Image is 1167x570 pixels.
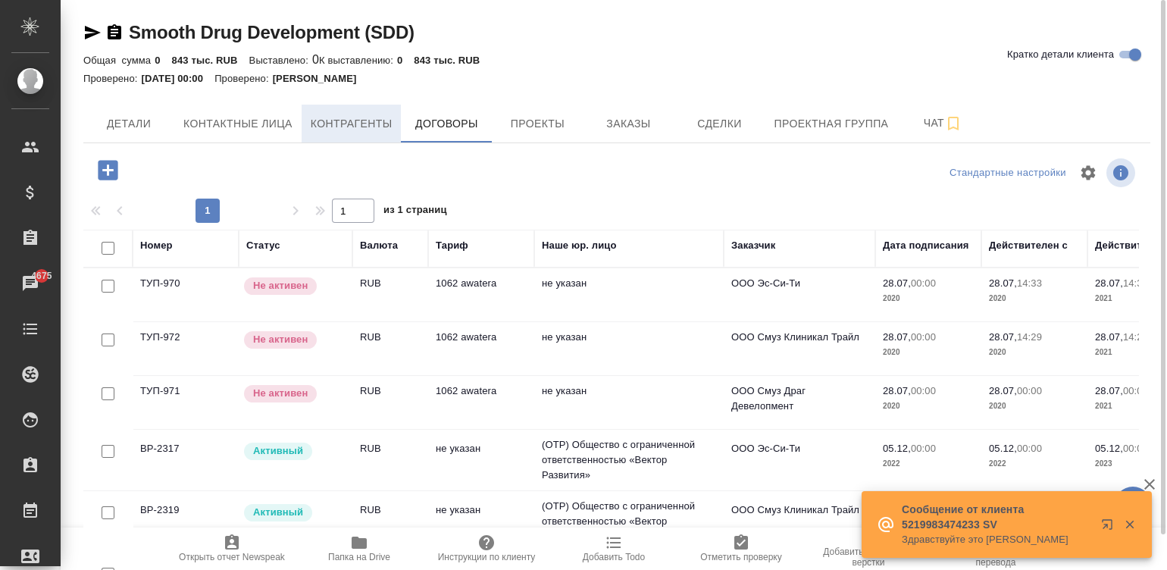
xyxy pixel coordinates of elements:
div: Статус [246,238,280,253]
button: Скопировать ссылку [105,23,124,42]
span: Договоры [410,114,483,133]
div: Заказчик [731,238,775,253]
span: Сделки [683,114,756,133]
p: 00:00 [911,443,936,454]
td: не указан [428,434,534,487]
span: Инструкции по клиенту [438,552,536,562]
p: 843 тыс. RUB [172,55,249,66]
button: Инструкции по клиенту [423,528,550,570]
p: [DATE] 00:00 [142,73,215,84]
p: ООО Эс-Си-Ти [731,441,868,456]
p: 2022 [989,456,1080,471]
p: 2020 [989,399,1080,414]
div: 0 [83,51,1150,69]
p: Не активен [253,278,308,293]
button: Папка на Drive [296,528,423,570]
p: 2022 [883,456,974,471]
td: не указан [428,495,534,548]
p: 00:00 [911,331,936,343]
p: 2020 [989,345,1080,360]
span: Контрагенты [311,114,393,133]
td: RUB [352,322,428,375]
p: 00:00 [911,277,936,289]
p: 28.07, [883,331,911,343]
p: 28.07, [883,385,911,396]
p: Проверено: [83,73,142,84]
p: Не активен [253,332,308,347]
button: Добавить инструкции верстки [805,528,932,570]
button: Открыть в новой вкладке [1092,509,1128,546]
button: Добавить договор [87,155,129,186]
span: Посмотреть информацию [1106,158,1138,187]
td: не указан [534,376,724,429]
div: Действителен с [989,238,1068,253]
span: Проекты [501,114,574,133]
p: 2020 [989,291,1080,306]
span: Кратко детали клиента [1007,47,1114,62]
span: Заказы [592,114,665,133]
p: Активный [253,443,303,459]
p: Сообщение от клиента 5219983474233 SV [902,502,1091,532]
p: 00:00 [1017,443,1042,454]
p: Выставлено: [249,55,312,66]
button: Добавить Todo [550,528,677,570]
div: Валюта [360,238,398,253]
p: 843 тыс. RUB [414,55,491,66]
span: из 1 страниц [383,201,447,223]
span: Контактные лица [183,114,293,133]
td: (OTP) Общество с ограниченной ответственностью «Вектор Развития» [534,491,724,552]
button: Открыть отчет Newspeak [168,528,296,570]
p: 05.12, [1095,443,1123,454]
span: Папка на Drive [328,552,390,562]
p: [PERSON_NAME] [273,73,368,84]
div: Наше юр. лицо [542,238,617,253]
button: Закрыть [1114,518,1145,531]
p: 00:00 [1017,385,1042,396]
p: Активный [253,505,303,520]
p: ООО Смуз Клиникал Трайл [731,330,868,345]
td: не указан [534,268,724,321]
p: Проверено: [214,73,273,84]
p: 28.07, [1095,385,1123,396]
p: 0 [397,55,414,66]
a: 4675 [4,265,57,302]
p: 28.07, [989,331,1017,343]
p: 05.12, [883,443,911,454]
button: Отметить проверку [677,528,805,570]
button: 🙏 [1114,487,1152,525]
span: Добавить Todo [583,552,645,562]
td: RUB [352,268,428,321]
p: 05.12, [989,443,1017,454]
span: Добавить инструкции верстки [814,547,923,568]
td: ВР-2319 [133,495,239,548]
p: ООО Смуз Клиникал Трайл [731,503,868,518]
p: Здравствуйте это [PERSON_NAME] [902,532,1091,547]
div: Тариф [436,238,468,253]
span: Детали [92,114,165,133]
button: Скопировать ссылку для ЯМессенджера [83,23,102,42]
p: 2020 [883,345,974,360]
p: 0 [155,55,171,66]
div: split button [946,161,1070,185]
p: 28.07, [1095,277,1123,289]
p: 00:00 [1123,443,1148,454]
p: Общая сумма [83,55,155,66]
div: Номер [140,238,173,253]
td: RUB [352,376,428,429]
p: К выставлению: [319,55,397,66]
p: 28.07, [989,385,1017,396]
td: 1062 awatera [428,322,534,375]
p: ООО Смуз Драг Девелопмент [731,384,868,414]
span: Открыть отчет Newspeak [179,552,285,562]
span: Отметить проверку [700,552,781,562]
td: RUB [352,495,428,548]
p: 28.07, [989,277,1017,289]
span: Чат [906,114,979,133]
td: RUB [352,434,428,487]
a: Smooth Drug Development (SDD) [129,22,415,42]
p: Не активен [253,386,308,401]
div: Дата подписания [883,238,969,253]
p: 00:00 [1123,385,1148,396]
td: не указан [534,322,724,375]
td: 1062 awatera [428,376,534,429]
